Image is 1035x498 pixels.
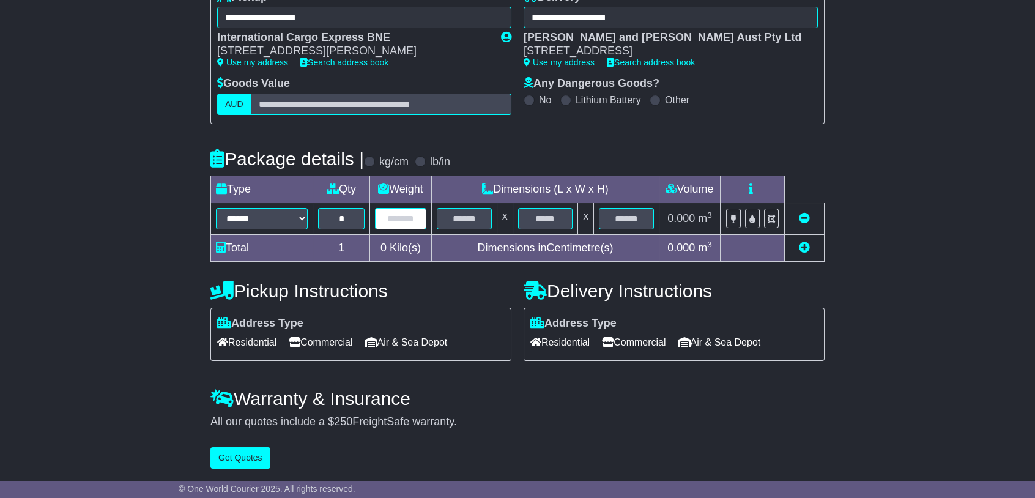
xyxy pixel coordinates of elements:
[524,58,595,67] a: Use my address
[539,94,551,106] label: No
[379,155,409,169] label: kg/cm
[210,447,270,469] button: Get Quotes
[667,212,695,225] span: 0.000
[524,45,806,58] div: [STREET_ADDRESS]
[313,234,370,261] td: 1
[217,94,251,115] label: AUD
[698,212,712,225] span: m
[431,176,659,203] td: Dimensions (L x W x H)
[210,281,511,301] h4: Pickup Instructions
[289,333,352,352] span: Commercial
[210,388,825,409] h4: Warranty & Insurance
[576,94,641,106] label: Lithium Battery
[497,203,513,234] td: x
[665,94,689,106] label: Other
[799,242,810,254] a: Add new item
[667,242,695,254] span: 0.000
[707,240,712,249] sup: 3
[799,212,810,225] a: Remove this item
[602,333,666,352] span: Commercial
[365,333,448,352] span: Air & Sea Depot
[380,242,387,254] span: 0
[211,234,313,261] td: Total
[217,333,276,352] span: Residential
[313,176,370,203] td: Qty
[217,77,290,91] label: Goods Value
[659,176,720,203] td: Volume
[217,31,489,45] div: International Cargo Express BNE
[530,333,590,352] span: Residential
[430,155,450,169] label: lb/in
[530,317,617,330] label: Address Type
[370,176,432,203] td: Weight
[210,415,825,429] div: All our quotes include a $ FreightSafe warranty.
[524,77,659,91] label: Any Dangerous Goods?
[210,149,364,169] h4: Package details |
[607,58,695,67] a: Search address book
[217,45,489,58] div: [STREET_ADDRESS][PERSON_NAME]
[578,203,594,234] td: x
[707,210,712,220] sup: 3
[678,333,761,352] span: Air & Sea Depot
[211,176,313,203] td: Type
[217,317,303,330] label: Address Type
[334,415,352,428] span: 250
[431,234,659,261] td: Dimensions in Centimetre(s)
[370,234,432,261] td: Kilo(s)
[524,31,806,45] div: [PERSON_NAME] and [PERSON_NAME] Aust Pty Ltd
[698,242,712,254] span: m
[217,58,288,67] a: Use my address
[524,281,825,301] h4: Delivery Instructions
[300,58,388,67] a: Search address book
[179,484,355,494] span: © One World Courier 2025. All rights reserved.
